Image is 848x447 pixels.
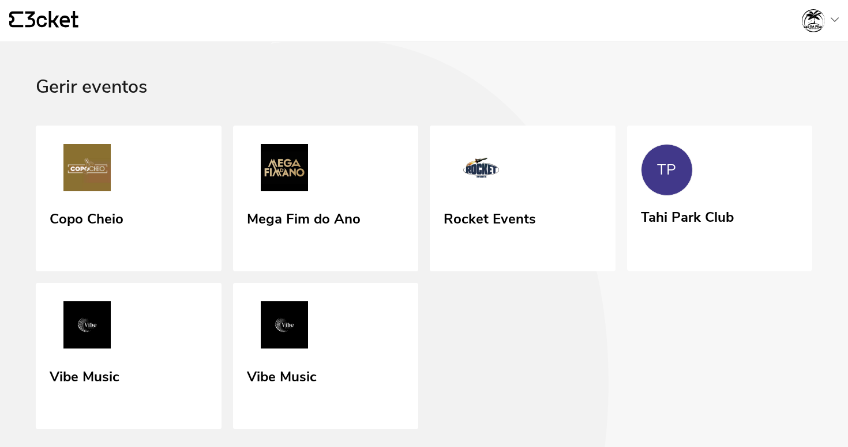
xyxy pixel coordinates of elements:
[50,301,125,353] img: Vibe Music
[9,11,78,31] a: {' '}
[247,365,317,385] div: Vibe Music
[36,283,222,429] a: Vibe Music Vibe Music
[36,126,222,272] a: Copo Cheio Copo Cheio
[444,207,536,228] div: Rocket Events
[627,126,813,270] a: TP Tahi Park Club
[50,365,119,385] div: Vibe Music
[657,161,676,179] div: TP
[36,77,812,126] div: Gerir eventos
[444,144,519,196] img: Rocket Events
[50,207,123,228] div: Copo Cheio
[247,207,361,228] div: Mega Fim do Ano
[430,126,616,272] a: Rocket Events Rocket Events
[247,301,322,353] img: Vibe Music
[641,205,734,226] div: Tahi Park Club
[50,144,125,196] img: Copo Cheio
[233,283,419,429] a: Vibe Music Vibe Music
[247,144,322,196] img: Mega Fim do Ano
[9,12,23,28] g: {' '}
[233,126,419,272] a: Mega Fim do Ano Mega Fim do Ano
